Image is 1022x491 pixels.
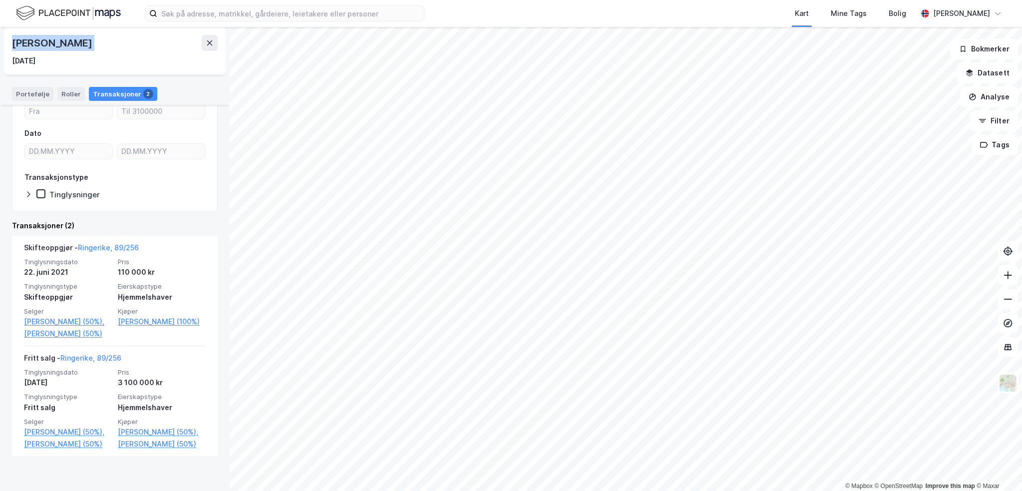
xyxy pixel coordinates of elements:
[970,111,1018,131] button: Filter
[12,55,35,67] div: [DATE]
[795,7,809,19] div: Kart
[24,242,139,258] div: Skifteoppgjør -
[57,87,85,101] div: Roller
[60,354,121,362] a: Ringerike, 89/256
[24,127,41,139] div: Dato
[118,316,206,328] a: [PERSON_NAME] (100%)
[118,368,206,377] span: Pris
[24,418,112,426] span: Selger
[118,393,206,401] span: Eierskapstype
[117,104,205,119] input: Til 3100000
[12,35,94,51] div: [PERSON_NAME]
[933,7,990,19] div: [PERSON_NAME]
[845,483,873,490] a: Mapbox
[24,438,112,450] a: [PERSON_NAME] (50%)
[24,316,112,328] a: [PERSON_NAME] (50%),
[118,291,206,303] div: Hjemmelshaver
[24,426,112,438] a: [PERSON_NAME] (50%),
[118,377,206,389] div: 3 100 000 kr
[118,418,206,426] span: Kjøper
[24,291,112,303] div: Skifteoppgjør
[957,63,1018,83] button: Datasett
[16,4,121,22] img: logo.f888ab2527a4732fd821a326f86c7f29.svg
[24,307,112,316] span: Selger
[24,171,88,183] div: Transaksjonstype
[972,135,1018,155] button: Tags
[118,438,206,450] a: [PERSON_NAME] (50%)
[157,6,424,21] input: Søk på adresse, matrikkel, gårdeiere, leietakere eller personer
[951,39,1018,59] button: Bokmerker
[118,426,206,438] a: [PERSON_NAME] (50%),
[831,7,867,19] div: Mine Tags
[972,443,1022,491] iframe: Chat Widget
[118,402,206,414] div: Hjemmelshaver
[24,282,112,291] span: Tinglysningstype
[889,7,906,19] div: Bolig
[24,368,112,377] span: Tinglysningsdato
[118,258,206,266] span: Pris
[12,220,218,232] div: Transaksjoner (2)
[875,483,923,490] a: OpenStreetMap
[960,87,1018,107] button: Analyse
[118,282,206,291] span: Eierskapstype
[25,144,112,159] input: DD.MM.YYYY
[24,328,112,340] a: [PERSON_NAME] (50%)
[926,483,975,490] a: Improve this map
[24,377,112,389] div: [DATE]
[972,443,1022,491] div: Kontrollprogram for chat
[89,87,157,101] div: Transaksjoner
[12,87,53,101] div: Portefølje
[24,393,112,401] span: Tinglysningstype
[118,307,206,316] span: Kjøper
[78,243,139,252] a: Ringerike, 89/256
[999,374,1018,393] img: Z
[24,352,121,368] div: Fritt salg -
[143,89,153,99] div: 2
[117,144,205,159] input: DD.MM.YYYY
[118,266,206,278] div: 110 000 kr
[49,190,100,199] div: Tinglysninger
[24,258,112,266] span: Tinglysningsdato
[24,266,112,278] div: 22. juni 2021
[25,104,112,119] input: Fra
[24,402,112,414] div: Fritt salg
